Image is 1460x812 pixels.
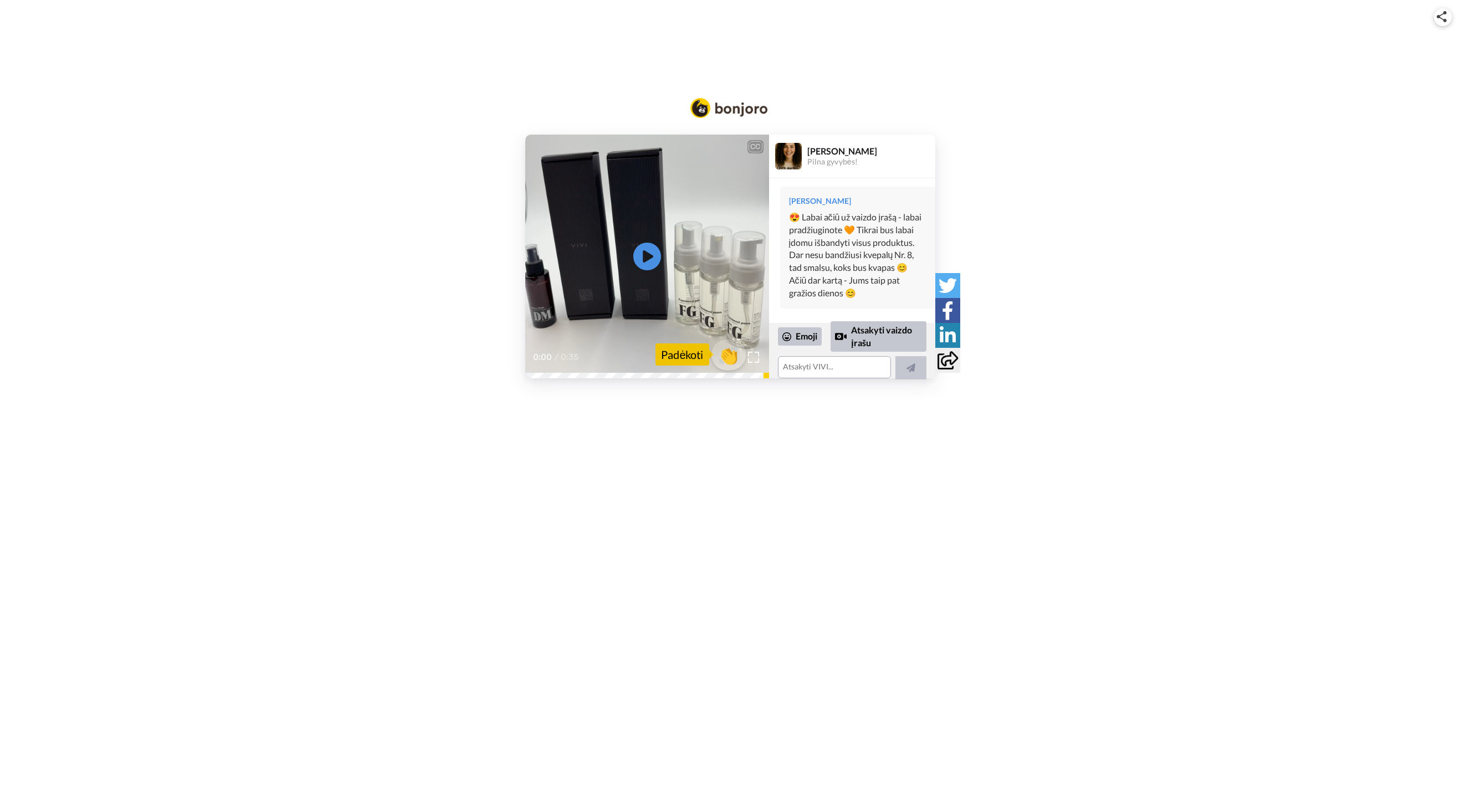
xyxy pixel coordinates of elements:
img: Full screen [748,352,759,363]
img: Bonjoro Logo [690,98,768,118]
span: 0:35 [561,351,580,364]
div: [PERSON_NAME] [789,196,926,207]
span: 👏 [711,343,746,366]
span: 0:00 [533,351,552,364]
button: 👏 [711,339,746,370]
div: Pilna gyvybės! [807,157,935,167]
div: Atsakyti vaizdo įrašu [831,321,926,352]
img: Profile Image [775,143,802,169]
div: [PERSON_NAME] [807,146,935,156]
div: CC [749,141,762,152]
img: ic_share.svg [1437,11,1447,22]
div: Padėkoti [655,343,709,366]
div: Reply by Video [835,330,847,343]
div: Emoji [778,327,822,345]
span: / [555,351,559,364]
div: 😍 Labai ačiū už vaizdo įrašą - labai pradžiuginote 🧡 Tikrai bus labai įdomu išbandyti visus produ... [789,211,926,300]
